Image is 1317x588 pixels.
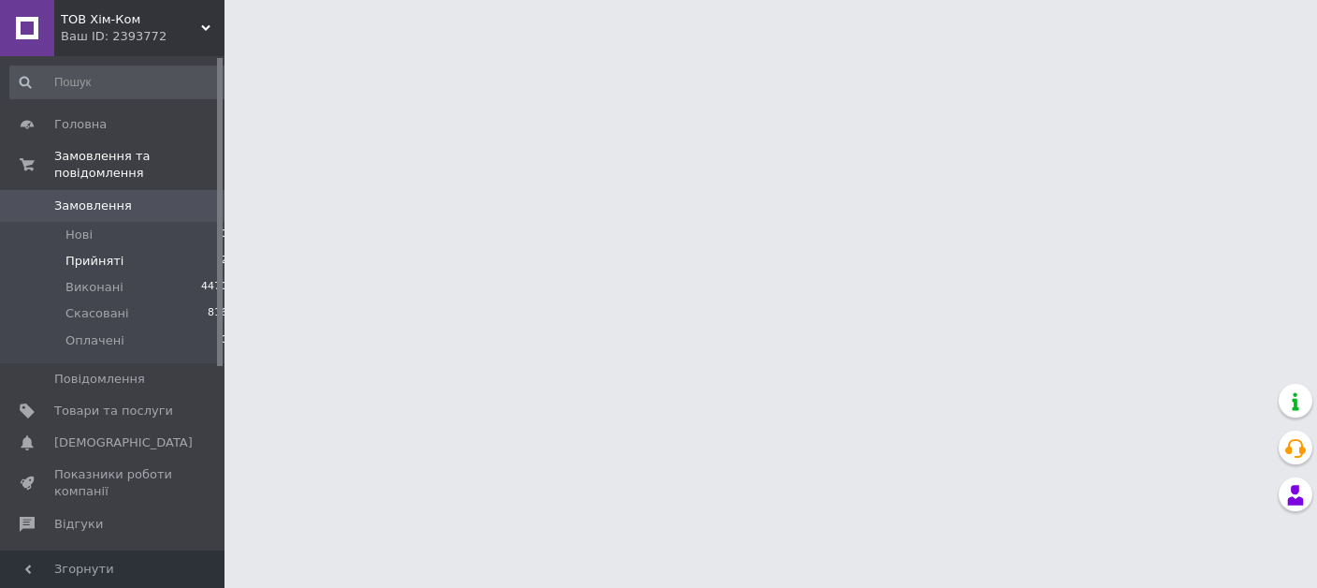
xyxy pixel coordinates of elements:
[221,253,227,270] span: 2
[65,227,93,243] span: Нові
[54,148,224,182] span: Замовлення та повідомлення
[54,371,145,388] span: Повідомлення
[54,403,173,419] span: Товари та послуги
[54,198,132,214] span: Замовлення
[54,516,103,533] span: Відгуки
[65,253,123,270] span: Прийняті
[221,227,227,243] span: 0
[65,279,123,296] span: Виконані
[208,305,227,322] span: 816
[61,28,224,45] div: Ваш ID: 2393772
[221,332,227,349] span: 0
[201,279,227,296] span: 4470
[65,332,124,349] span: Оплачені
[65,305,129,322] span: Скасовані
[54,434,193,451] span: [DEMOGRAPHIC_DATA]
[9,66,229,99] input: Пошук
[61,11,201,28] span: ТОВ Хім-Ком
[54,466,173,500] span: Показники роботи компанії
[54,116,107,133] span: Головна
[54,548,105,565] span: Покупці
